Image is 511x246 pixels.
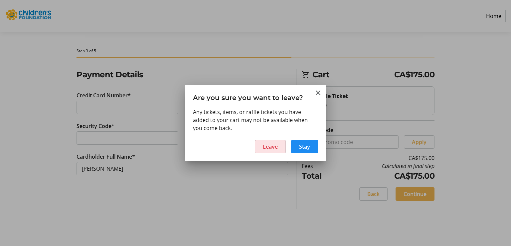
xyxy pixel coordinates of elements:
[263,143,278,151] span: Leave
[299,143,310,151] span: Stay
[291,140,318,153] button: Stay
[185,85,326,108] h3: Are you sure you want to leave?
[193,108,318,132] div: Any tickets, items, or raffle tickets you have added to your cart may not be available when you c...
[255,140,286,153] button: Leave
[314,89,322,97] button: Close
